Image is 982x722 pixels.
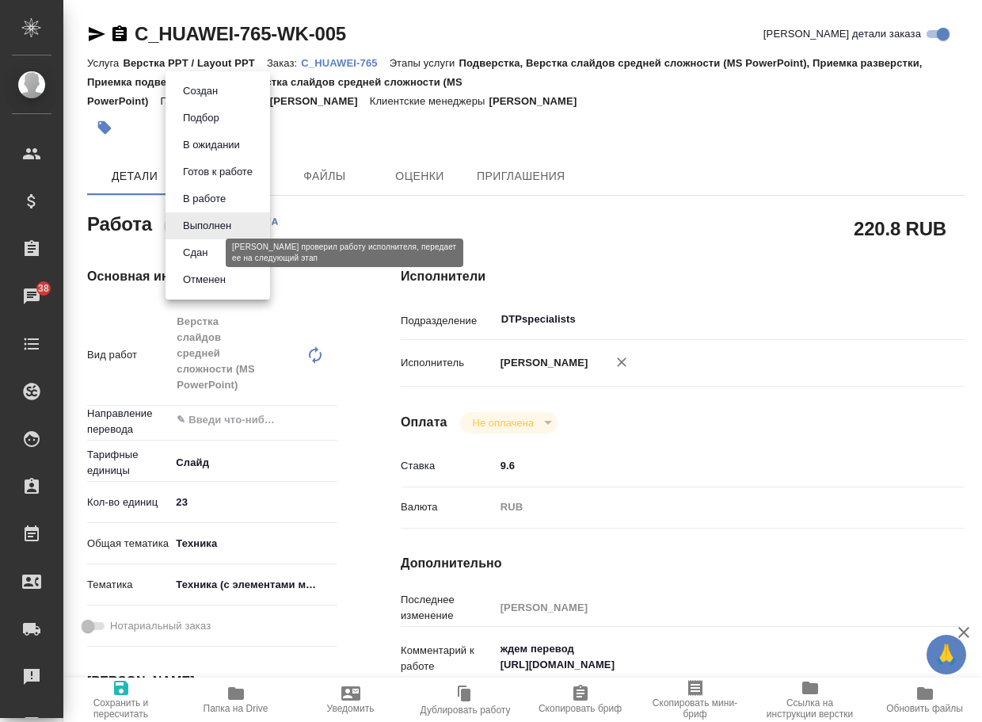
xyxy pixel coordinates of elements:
[178,136,245,154] button: В ожидании
[178,271,230,288] button: Отменен
[178,190,230,208] button: В работе
[178,163,257,181] button: Готов к работе
[178,82,223,100] button: Создан
[178,109,224,127] button: Подбор
[178,244,212,262] button: Сдан
[178,217,236,235] button: Выполнен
